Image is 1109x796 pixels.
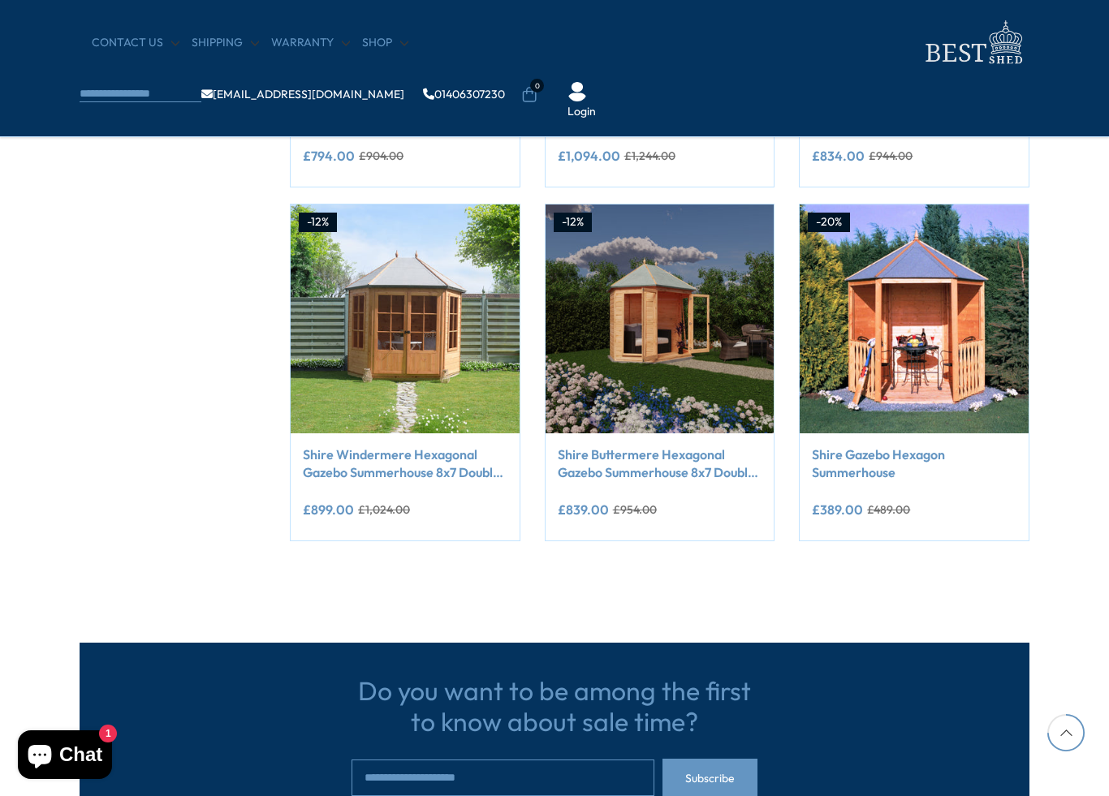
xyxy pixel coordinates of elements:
a: 01406307230 [423,88,505,100]
a: Shire Windermere Hexagonal Gazebo Summerhouse 8x7 Double doors 12mm Cladding [303,445,507,482]
ins: £389.00 [812,503,863,516]
del: £954.00 [613,504,657,515]
div: -12% [299,213,337,232]
img: logo [916,16,1029,69]
img: User Icon [567,82,587,101]
a: Shire Buttermere Hexagonal Gazebo Summerhouse 8x7 Double doors 12mm Cladding [558,445,762,482]
del: £489.00 [867,504,910,515]
a: [EMAIL_ADDRESS][DOMAIN_NAME] [201,88,404,100]
h3: Do you want to be among the first to know about sale time? [352,675,757,738]
ins: £794.00 [303,149,355,162]
div: -12% [554,213,592,232]
span: 0 [530,79,544,93]
ins: £1,094.00 [558,149,620,162]
a: Login [567,104,596,120]
span: Subscribe [685,772,735,784]
a: Warranty [271,35,350,51]
a: Shop [362,35,408,51]
a: Shipping [192,35,259,51]
del: £944.00 [869,150,913,161]
a: Shire Gazebo Hexagon Summerhouse [812,445,1016,482]
del: £1,024.00 [358,504,410,515]
del: £1,244.00 [624,150,675,161]
ins: £899.00 [303,503,354,516]
ins: £839.00 [558,503,609,516]
div: -20% [808,213,850,232]
inbox-online-store-chat: Shopify online store chat [13,730,117,783]
a: CONTACT US [92,35,179,51]
a: 0 [521,87,537,103]
img: Shire Gazebo Hexagon Summerhouse - Best Shed [800,204,1029,433]
del: £904.00 [359,150,403,161]
ins: £834.00 [812,149,865,162]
